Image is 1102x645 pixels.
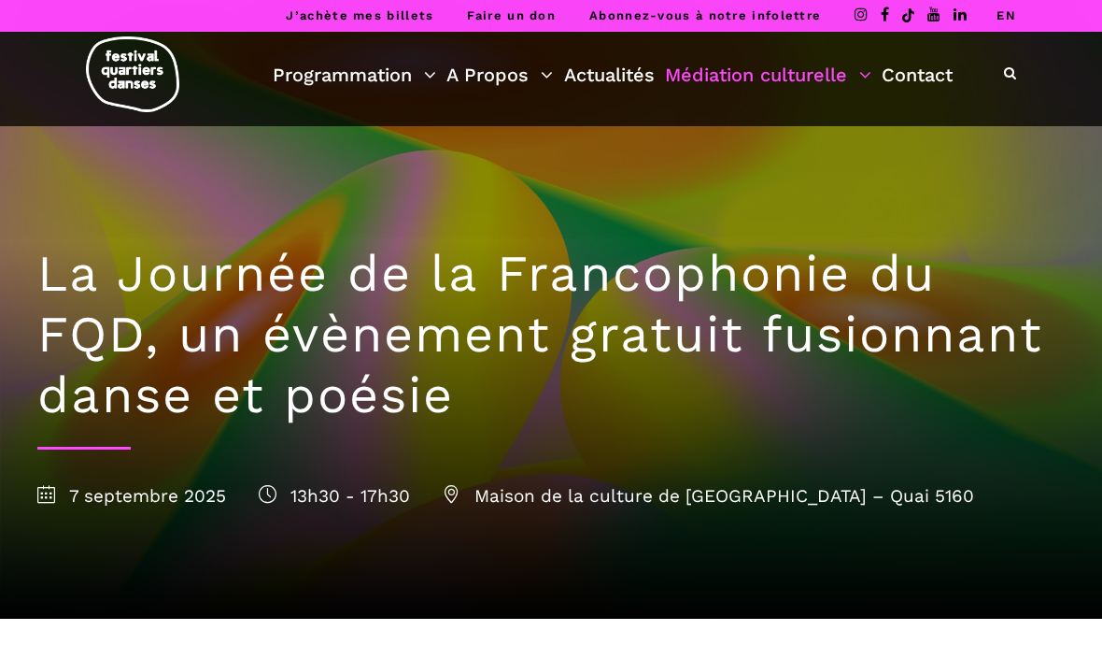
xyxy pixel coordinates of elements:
[467,8,556,22] a: Faire un don
[286,8,433,22] a: J’achète mes billets
[37,485,226,507] span: 7 septembre 2025
[37,244,1065,425] h1: La Journée de la Francophonie du FQD, un évènement gratuit fusionnant danse et poésie
[446,59,553,91] a: A Propos
[443,485,974,507] span: Maison de la culture de [GEOGRAPHIC_DATA] – Quai 5160
[882,59,953,91] a: Contact
[564,59,655,91] a: Actualités
[589,8,821,22] a: Abonnez-vous à notre infolettre
[273,59,436,91] a: Programmation
[665,59,871,91] a: Médiation culturelle
[996,8,1016,22] a: EN
[259,485,410,507] span: 13h30 - 17h30
[86,36,179,112] img: logo-fqd-med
